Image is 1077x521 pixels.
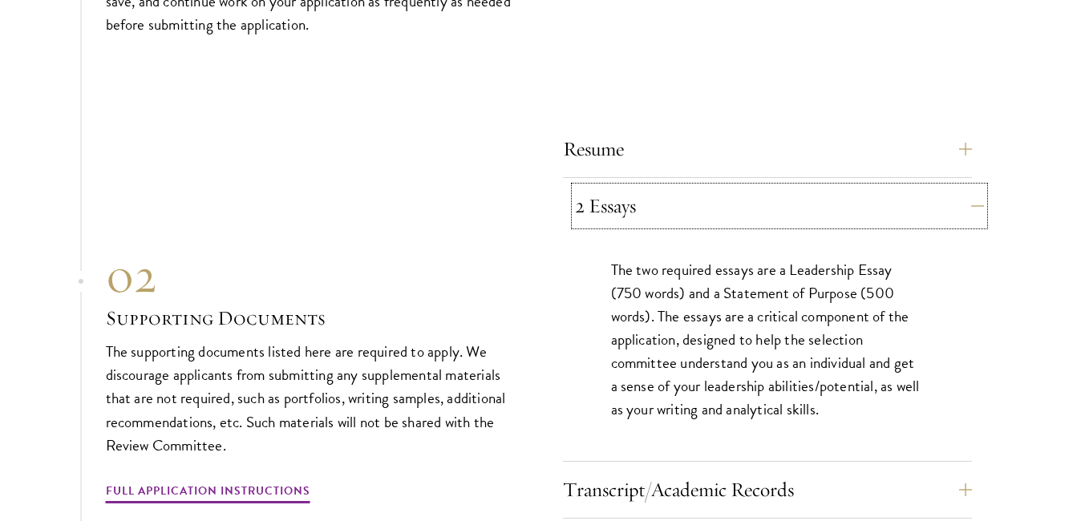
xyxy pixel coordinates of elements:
a: Full Application Instructions [106,481,310,506]
button: Resume [563,130,972,168]
button: Transcript/Academic Records [563,471,972,509]
p: The two required essays are a Leadership Essay (750 words) and a Statement of Purpose (500 words)... [611,258,924,421]
p: The supporting documents listed here are required to apply. We discourage applicants from submitt... [106,340,515,456]
h3: Supporting Documents [106,305,515,332]
div: 02 [106,247,515,305]
button: 2 Essays [575,187,984,225]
